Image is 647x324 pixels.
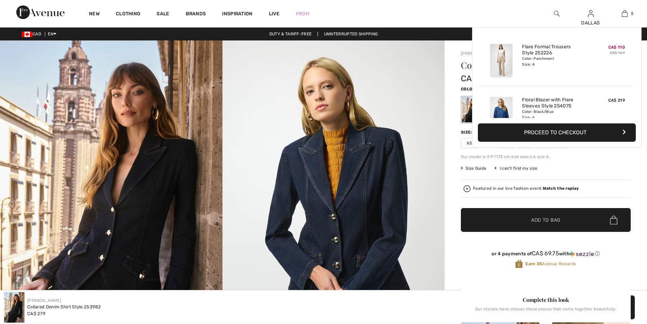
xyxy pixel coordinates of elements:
[473,186,579,191] div: Featured in our live fashion event.
[48,32,56,36] span: EN
[461,250,631,257] div: or 4 payments of with
[461,307,631,317] div: Our stylists have chosen these pieces that come together beautifully.
[608,45,625,50] span: CA$ 110
[222,11,252,18] span: Inspiration
[461,74,493,83] span: CA$ 279
[515,259,523,269] img: Avenue Rewards
[461,61,603,70] h1: Collared Denim Shirt Style 253982
[495,165,537,171] div: I can't find my size
[461,129,474,135] div: Size:
[269,10,280,17] a: Live
[461,87,477,91] span: Color:
[608,98,625,103] span: CA$ 219
[27,311,46,316] span: CA$ 279
[4,292,24,323] img: Collared Denim Shirt Style 253982
[157,11,169,18] a: Sale
[522,56,589,67] div: Color: Parchment Size: 4
[461,208,631,232] button: Add to Bag
[631,11,633,17] span: 5
[464,185,470,192] img: Watch the replay
[588,10,594,17] a: Sign In
[461,154,631,160] div: Our model is 5'9"/175 cm and wears a size 6.
[461,165,486,171] span: Size Guide
[522,44,589,56] a: Flare Formal Trousers Style 252226
[461,250,631,259] div: or 4 payments ofCA$ 69.75withSezzle Click to learn more about Sezzle
[462,97,480,122] div: Indigo
[22,32,44,36] span: CAD
[22,32,33,37] img: Canadian Dollar
[16,5,65,19] img: 1ère Avenue
[461,138,478,148] span: XS
[27,298,61,303] a: [PERSON_NAME]
[608,10,641,18] a: 5
[461,51,495,56] a: [PERSON_NAME]
[490,44,513,78] img: Flare Formal Trousers Style 252226
[610,51,625,55] s: CA$ 169
[461,296,631,304] div: Complete this look
[27,304,101,310] div: Collared Denim Shirt Style 253982
[588,10,594,18] img: My Info
[296,10,309,17] a: Prom
[554,10,560,18] img: search the website
[89,11,100,18] a: New
[622,10,628,18] img: My Bag
[478,123,636,142] button: Proceed to Checkout
[116,11,140,18] a: Clothing
[574,19,607,27] div: DALLAS
[490,97,513,131] img: Floral Blazer with Flare Sleeves Style 254075
[522,97,589,109] a: Floral Blazer with Flare Sleeves Style 254075
[520,99,647,293] iframe: Find more information here
[186,11,206,18] a: Brands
